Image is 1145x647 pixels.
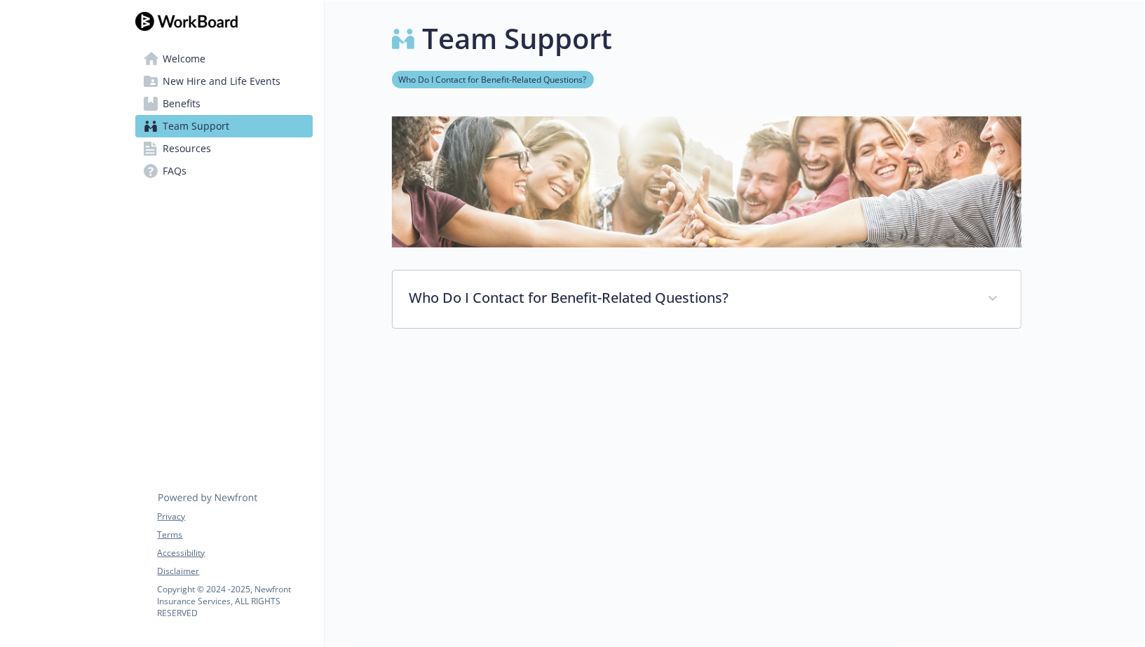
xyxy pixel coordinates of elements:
span: Resources [163,137,212,160]
a: FAQs [135,160,313,182]
p: Copyright © 2024 - 2025 , Newfront Insurance Services, ALL RIGHTS RESERVED [158,583,312,619]
a: Who Do I Contact for Benefit-Related Questions? [392,72,594,86]
span: FAQs [163,160,187,182]
span: Benefits [163,93,201,115]
a: New Hire and Life Events [135,70,313,93]
p: Who Do I Contact for Benefit-Related Questions? [409,287,970,308]
h1: Team Support [423,18,613,60]
a: Privacy [158,510,312,523]
a: Disclaimer [158,565,312,578]
a: Resources [135,137,313,160]
span: New Hire and Life Events [163,70,281,93]
a: Team Support [135,115,313,137]
span: Welcome [163,48,206,70]
a: Welcome [135,48,313,70]
a: Terms [158,529,312,541]
img: team support page banner [392,116,1022,247]
a: Accessibility [158,547,312,559]
div: Who Do I Contact for Benefit-Related Questions? [393,271,1021,328]
a: Benefits [135,93,313,115]
span: Team Support [163,115,230,137]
